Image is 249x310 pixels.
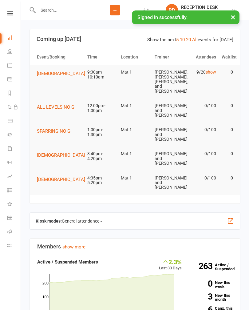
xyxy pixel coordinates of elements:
td: [PERSON_NAME], [PERSON_NAME], [PERSON_NAME], and [PERSON_NAME] [152,65,185,99]
h3: Coming up [DATE] [37,36,233,42]
button: [DEMOGRAPHIC_DATA] [37,70,89,77]
th: Trainer [152,49,185,65]
div: Last 30 Days [159,258,182,272]
a: Roll call kiosk mode [7,225,21,239]
strong: 263 [191,262,212,270]
button: SPARRING NO GI [37,127,76,135]
td: Mat 1 [118,65,152,79]
td: [PERSON_NAME] and [PERSON_NAME] [152,123,185,147]
a: Assessments [7,170,21,184]
td: 9/20 [185,65,219,79]
td: 0/100 [185,123,219,137]
div: Show the next events for [DATE] [147,36,233,43]
strong: 0 [191,280,212,288]
span: ALL LEVELS NO GI [37,104,76,110]
a: 0New this week [191,280,233,288]
a: People [7,45,21,59]
button: [DEMOGRAPHIC_DATA] [37,151,89,159]
a: Calendar [7,59,21,73]
td: [PERSON_NAME] and [PERSON_NAME] [152,171,185,195]
strong: Active / Suspended Members [37,259,98,265]
input: Search... [36,6,94,14]
a: Reports [7,87,21,101]
th: Attendees [185,49,219,65]
span: Signed in successfully. [137,14,188,20]
span: General attendance [62,216,102,226]
td: [PERSON_NAME] and [PERSON_NAME] [152,99,185,123]
span: [DEMOGRAPHIC_DATA] [37,177,85,182]
a: What's New [7,198,21,211]
span: SPARRING NO GI [37,128,72,134]
a: Class kiosk mode [7,239,21,253]
td: 0/100 [185,171,219,185]
a: 3New this month [191,293,233,301]
td: 0 [219,99,236,113]
button: [DEMOGRAPHIC_DATA] [37,176,89,183]
div: RD [166,4,178,16]
a: show more [62,244,85,250]
td: 1:00pm-1:30pm [85,123,118,142]
div: Trinity BJJ Pty Ltd [181,10,218,16]
a: 5 [176,37,179,42]
td: Mat 1 [118,123,152,137]
h3: Members [37,244,233,250]
a: 20 [186,37,191,42]
a: 10 [180,37,185,42]
td: 0 [219,65,236,79]
button: × [227,10,239,24]
a: 263Active / Suspended [188,258,238,276]
div: RECEPTION DESK [181,5,218,10]
td: 0 [219,171,236,185]
strong: 3 [191,292,212,301]
td: Mat 1 [118,99,152,113]
td: 0/100 [185,99,219,113]
a: Dashboard [7,31,21,45]
td: [PERSON_NAME] and [PERSON_NAME] [152,147,185,171]
td: 0/100 [185,147,219,161]
td: 9:30am-10:10am [85,65,118,84]
td: 0 [219,123,236,137]
a: All [192,37,198,42]
td: 4:35pm-5:20pm [85,171,118,190]
a: General attendance kiosk mode [7,211,21,225]
th: Waitlist [219,49,236,65]
td: Mat 1 [118,171,152,185]
span: [DEMOGRAPHIC_DATA] [37,71,85,76]
a: Product Sales [7,115,21,128]
th: Location [118,49,152,65]
td: 0 [219,147,236,161]
button: ALL LEVELS NO GI [37,103,80,111]
td: Mat 1 [118,147,152,161]
th: Event/Booking [34,49,85,65]
a: Payments [7,73,21,87]
td: 3:40pm-4:20pm [85,147,118,166]
a: show [206,70,216,74]
span: [DEMOGRAPHIC_DATA] [37,152,85,158]
td: 12:00pm-1:00pm [85,99,118,118]
div: 2.3% [159,258,182,265]
th: Time [85,49,118,65]
strong: Kiosk modes: [36,219,62,223]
